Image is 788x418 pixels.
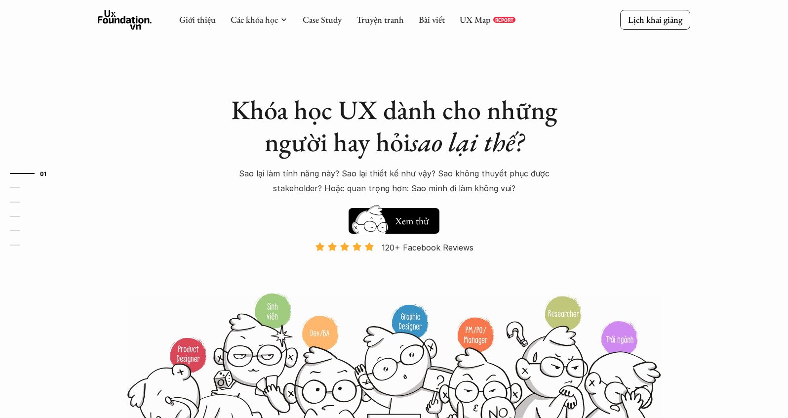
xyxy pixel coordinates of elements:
[221,94,567,158] h1: Khóa học UX dành cho những người hay hỏi
[10,167,57,179] a: 01
[493,17,515,23] a: REPORT
[306,242,482,292] a: 120+ Facebook Reviews
[179,14,216,25] a: Giới thiệu
[303,14,342,25] a: Case Study
[349,203,439,234] a: Xem thử
[628,14,682,25] p: Lịch khai giảng
[395,214,432,228] h5: Xem thử
[620,10,690,29] a: Lịch khai giảng
[356,14,404,25] a: Truyện tranh
[221,166,567,196] p: Sao lại làm tính năng này? Sao lại thiết kế như vậy? Sao không thuyết phục được stakeholder? Hoặc...
[410,125,524,159] em: sao lại thế?
[460,14,491,25] a: UX Map
[495,17,513,23] p: REPORT
[419,14,445,25] a: Bài viết
[40,169,47,176] strong: 01
[231,14,278,25] a: Các khóa học
[382,240,473,255] p: 120+ Facebook Reviews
